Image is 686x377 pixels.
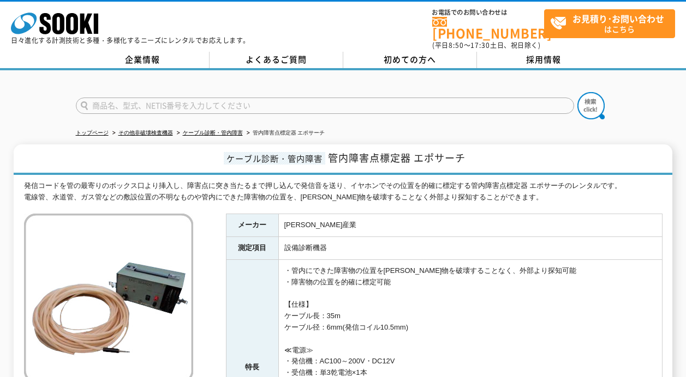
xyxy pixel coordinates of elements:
th: 測定項目 [226,237,278,260]
div: 発信コードを管の最寄りのボックス口より挿入し、障害点に突き当たるまで押し込んで発信音を送り、イヤホンでその位置を的確に標定する管内障害点標定器 エポサーチのレンタルです。 電線管、水道管、ガス管... [24,180,663,203]
span: お電話でのお問い合わせは [432,9,544,16]
a: トップページ [76,130,109,136]
span: 初めての方へ [384,53,436,65]
a: 企業情報 [76,52,210,68]
span: ケーブル診断・管内障害 [224,152,325,165]
a: 採用情報 [477,52,611,68]
span: 17:30 [470,40,490,50]
p: 日々進化する計測技術と多種・多様化するニーズにレンタルでお応えします。 [11,37,250,44]
span: 管内障害点標定器 エポサーチ [328,150,466,165]
td: 設備診断機器 [278,237,662,260]
span: はこちら [550,10,675,37]
td: [PERSON_NAME]産業 [278,214,662,237]
strong: お見積り･お問い合わせ [572,12,664,25]
span: 8:50 [449,40,464,50]
li: 管内障害点標定器 エポサーチ [244,127,325,139]
span: (平日 ～ 土日、祝日除く) [432,40,540,50]
a: お見積り･お問い合わせはこちら [544,9,675,38]
a: よくあるご質問 [210,52,343,68]
a: ケーブル診断・管内障害 [183,130,243,136]
a: その他非破壊検査機器 [118,130,173,136]
a: 初めての方へ [343,52,477,68]
th: メーカー [226,214,278,237]
input: 商品名、型式、NETIS番号を入力してください [76,98,574,114]
a: [PHONE_NUMBER] [432,17,544,39]
img: btn_search.png [577,92,605,119]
